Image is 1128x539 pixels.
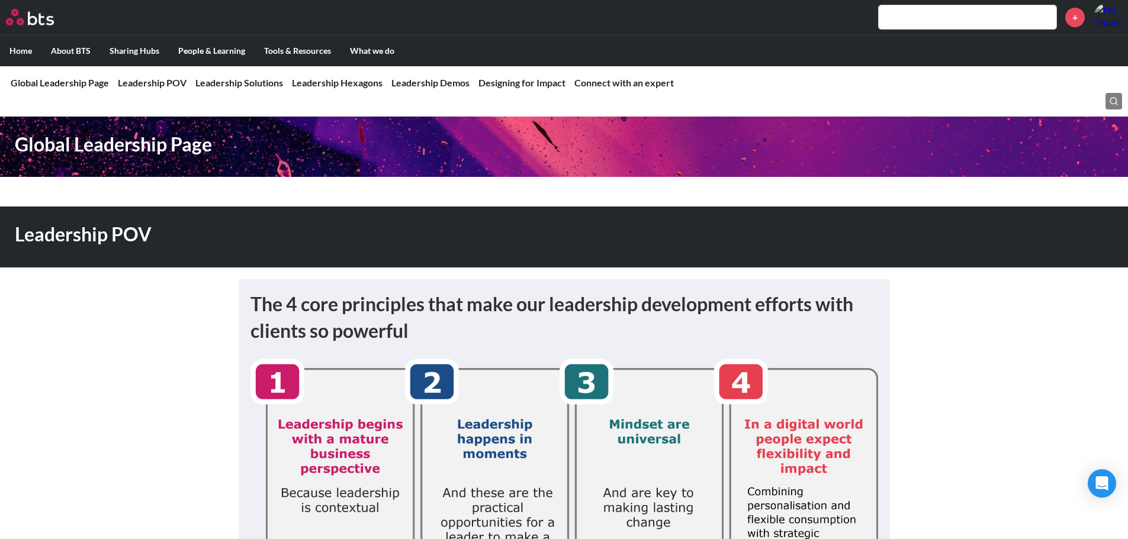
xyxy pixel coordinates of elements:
[6,9,76,25] a: Go home
[100,35,169,66] label: Sharing Hubs
[574,77,674,88] a: Connect with an expert
[1065,8,1085,27] a: +
[340,35,404,66] label: What we do
[15,131,783,158] h1: Global Leadership Page
[391,77,470,88] a: Leadership Demos
[169,35,255,66] label: People & Learning
[41,35,100,66] label: About BTS
[118,77,187,88] a: Leadership POV
[478,77,565,88] a: Designing for Impact
[255,35,340,66] label: Tools & Resources
[195,77,283,88] a: Leadership Solutions
[6,9,54,25] img: BTS Logo
[1094,3,1122,31] img: Ho Chuan
[1088,469,1116,498] div: Open Intercom Messenger
[11,77,109,88] a: Global Leadership Page
[1094,3,1122,31] a: Profile
[15,221,783,248] h1: Leadership POV
[292,77,383,88] a: Leadership Hexagons
[250,291,878,344] h1: The 4 core principles that make our leadership development efforts with clients so powerful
